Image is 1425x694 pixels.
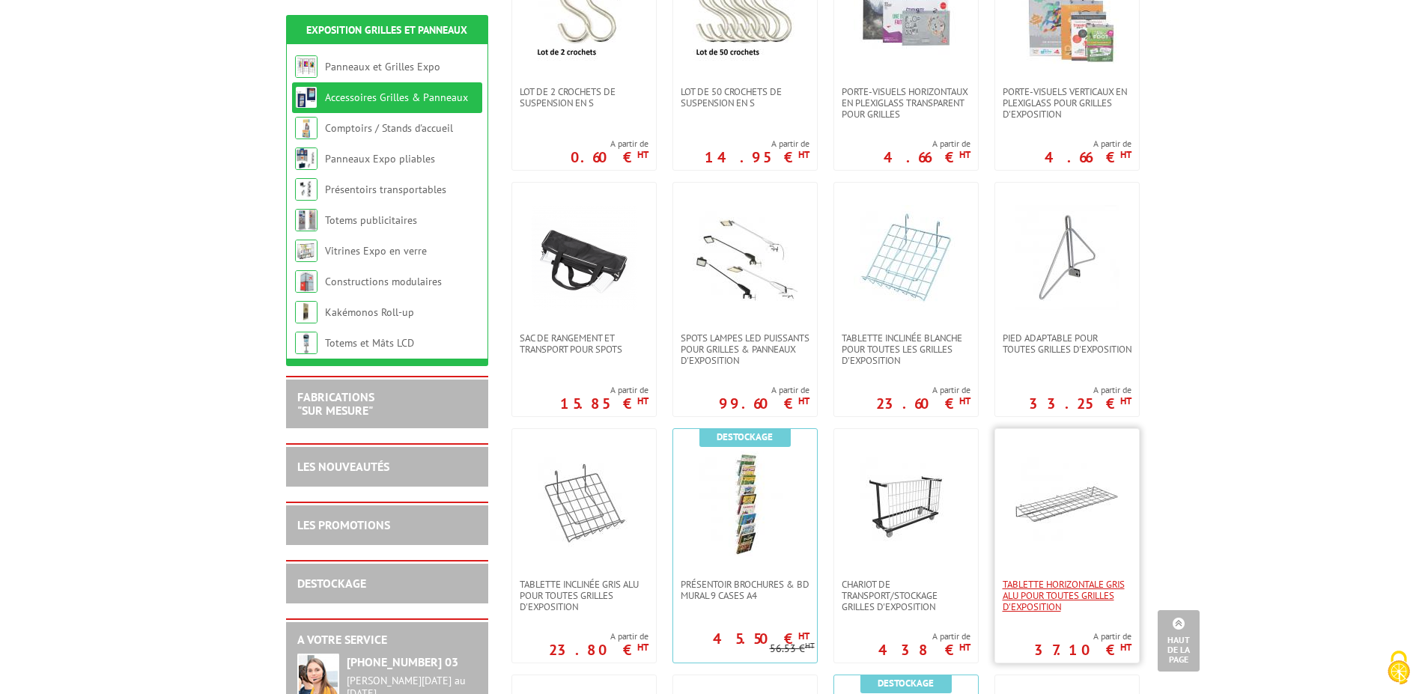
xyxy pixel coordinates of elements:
img: Kakémonos Roll-up [295,301,317,323]
span: A partir de [705,138,809,150]
p: 45.50 € [713,634,809,643]
sup: HT [637,395,648,407]
span: Présentoir Brochures & BD mural 9 cases A4 [681,579,809,601]
span: A partir de [1029,384,1131,396]
a: Haut de la page [1158,610,1200,672]
img: Chariot de transport/stockage Grilles d'exposition [854,451,958,556]
span: SPOTS LAMPES LED PUISSANTS POUR GRILLES & PANNEAUX d'exposition [681,332,809,366]
p: 56.53 € [770,643,815,654]
a: LES NOUVEAUTÉS [297,459,389,474]
a: Présentoirs transportables [325,183,446,196]
a: Panneaux Expo pliables [325,152,435,165]
a: Totems et Mâts LCD [325,336,414,350]
span: Tablette inclinée gris alu pour toutes grilles d'exposition [520,579,648,612]
sup: HT [959,148,970,161]
a: Kakémonos Roll-up [325,305,414,319]
p: 438 € [878,645,970,654]
sup: HT [798,395,809,407]
img: Comptoirs / Stands d'accueil [295,117,317,139]
sup: HT [637,641,648,654]
a: LES PROMOTIONS [297,517,390,532]
span: Pied adaptable pour toutes grilles d'exposition [1003,332,1131,355]
span: A partir de [876,384,970,396]
span: Tablette horizontale gris alu pour toutes grilles d'exposition [1003,579,1131,612]
img: Présentoirs transportables [295,178,317,201]
img: Cookies (fenêtre modale) [1380,649,1418,687]
span: Sac de rangement et transport pour spots [520,332,648,355]
sup: HT [637,148,648,161]
img: Constructions modulaires [295,270,317,293]
a: FABRICATIONS"Sur Mesure" [297,389,374,418]
a: Exposition Grilles et Panneaux [306,23,467,37]
sup: HT [805,640,815,651]
span: Lot de 2 crochets de suspension en S [520,86,648,109]
img: Présentoir Brochures & BD mural 9 cases A4 [693,451,797,556]
img: Panneaux Expo pliables [295,147,317,170]
sup: HT [1120,641,1131,654]
a: Vitrines Expo en verre [325,244,427,258]
span: Porte-visuels horizontaux en plexiglass transparent pour grilles [842,86,970,120]
img: Tablette inclinée blanche pour toutes les grilles d'exposition [854,205,958,310]
p: 0.60 € [571,153,648,162]
img: SPOTS LAMPES LED PUISSANTS POUR GRILLES & PANNEAUX d'exposition [693,205,797,310]
span: A partir de [549,630,648,642]
sup: HT [1120,148,1131,161]
a: Pied adaptable pour toutes grilles d'exposition [995,332,1139,355]
span: A partir de [571,138,648,150]
span: Tablette inclinée blanche pour toutes les grilles d'exposition [842,332,970,366]
a: Totems publicitaires [325,213,417,227]
span: A partir de [878,630,970,642]
span: Chariot de transport/stockage Grilles d'exposition [842,579,970,612]
img: Tablette horizontale gris alu pour toutes grilles d'exposition [1015,451,1119,556]
img: Tablette inclinée gris alu pour toutes grilles d'exposition [532,451,636,556]
span: A partir de [719,384,809,396]
img: Panneaux et Grilles Expo [295,55,317,78]
p: 37.10 € [1034,645,1131,654]
a: Tablette inclinée gris alu pour toutes grilles d'exposition [512,579,656,612]
b: Destockage [717,430,773,443]
a: Sac de rangement et transport pour spots [512,332,656,355]
h2: A votre service [297,633,477,647]
span: A partir de [884,138,970,150]
span: A partir de [1045,138,1131,150]
a: Tablette horizontale gris alu pour toutes grilles d'exposition [995,579,1139,612]
sup: HT [798,148,809,161]
a: Présentoir Brochures & BD mural 9 cases A4 [673,579,817,601]
p: 4.66 € [1045,153,1131,162]
img: Totems et Mâts LCD [295,332,317,354]
a: Panneaux et Grilles Expo [325,60,440,73]
span: A partir de [1034,630,1131,642]
a: Accessoires Grilles & Panneaux [325,91,468,104]
button: Cookies (fenêtre modale) [1373,643,1425,694]
sup: HT [959,641,970,654]
img: Pied adaptable pour toutes grilles d'exposition [1015,205,1119,310]
img: Sac de rangement et transport pour spots [532,205,636,310]
img: Totems publicitaires [295,209,317,231]
a: SPOTS LAMPES LED PUISSANTS POUR GRILLES & PANNEAUX d'exposition [673,332,817,366]
p: 33.25 € [1029,399,1131,408]
b: Destockage [878,677,934,690]
img: Accessoires Grilles & Panneaux [295,86,317,109]
a: Lot de 50 crochets de suspension en S [673,86,817,109]
a: Porte-visuels horizontaux en plexiglass transparent pour grilles [834,86,978,120]
span: A partir de [560,384,648,396]
a: Tablette inclinée blanche pour toutes les grilles d'exposition [834,332,978,366]
p: 15.85 € [560,399,648,408]
a: DESTOCKAGE [297,576,366,591]
p: 23.80 € [549,645,648,654]
a: Constructions modulaires [325,275,442,288]
a: Chariot de transport/stockage Grilles d'exposition [834,579,978,612]
span: Lot de 50 crochets de suspension en S [681,86,809,109]
p: 14.95 € [705,153,809,162]
p: 4.66 € [884,153,970,162]
sup: HT [1120,395,1131,407]
p: 23.60 € [876,399,970,408]
p: 99.60 € [719,399,809,408]
strong: [PHONE_NUMBER] 03 [347,654,458,669]
a: Lot de 2 crochets de suspension en S [512,86,656,109]
a: Comptoirs / Stands d'accueil [325,121,453,135]
sup: HT [798,630,809,642]
img: Vitrines Expo en verre [295,240,317,262]
a: Porte-visuels verticaux en plexiglass pour grilles d'exposition [995,86,1139,120]
span: Porte-visuels verticaux en plexiglass pour grilles d'exposition [1003,86,1131,120]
